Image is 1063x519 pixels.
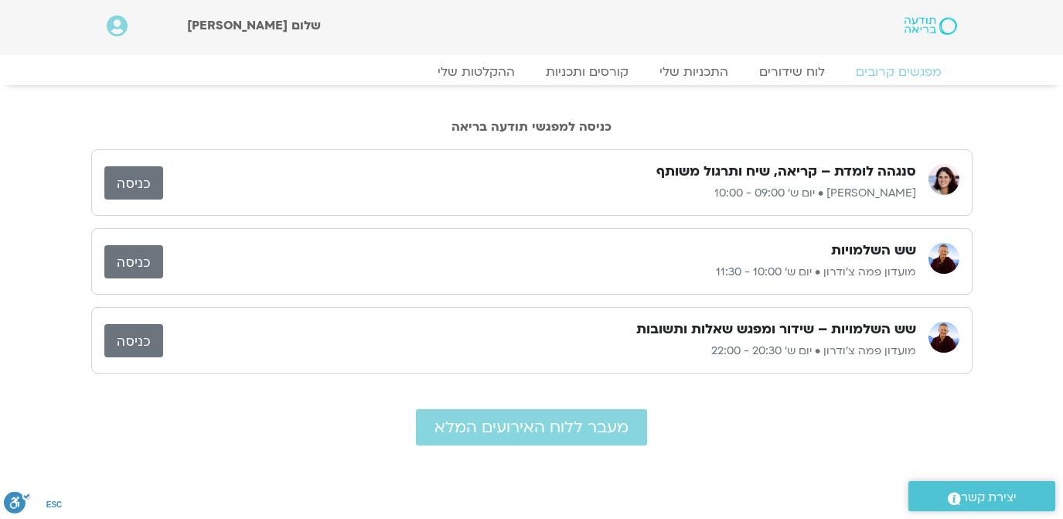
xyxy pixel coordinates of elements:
[656,162,916,181] h3: סנגהה לומדת – קריאה, שיח ותרגול משותף
[104,166,163,200] a: כניסה
[840,64,957,80] a: מפגשים קרובים
[831,241,916,260] h3: שש השלמויות
[416,409,647,446] a: מעבר ללוח האירועים המלא
[163,342,916,360] p: מועדון פמה צ'ודרון • יום ש׳ 20:30 - 22:00
[163,184,916,203] p: [PERSON_NAME] • יום ש׳ 09:00 - 10:00
[104,245,163,278] a: כניסה
[434,418,629,436] span: מעבר ללוח האירועים המלא
[636,320,916,339] h3: שש השלמויות – שידור ומפגש שאלות ותשובות
[530,64,644,80] a: קורסים ותכניות
[961,487,1017,508] span: יצירת קשר
[107,64,957,80] nav: Menu
[104,324,163,357] a: כניסה
[928,322,959,353] img: מועדון פמה צ'ודרון
[744,64,840,80] a: לוח שידורים
[928,164,959,195] img: מיכל גורל
[928,243,959,274] img: מועדון פמה צ'ודרון
[908,481,1055,511] a: יצירת קשר
[163,263,916,282] p: מועדון פמה צ'ודרון • יום ש׳ 10:00 - 11:30
[91,120,973,134] h2: כניסה למפגשי תודעה בריאה
[422,64,530,80] a: ההקלטות שלי
[644,64,744,80] a: התכניות שלי
[187,17,321,34] span: שלום [PERSON_NAME]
